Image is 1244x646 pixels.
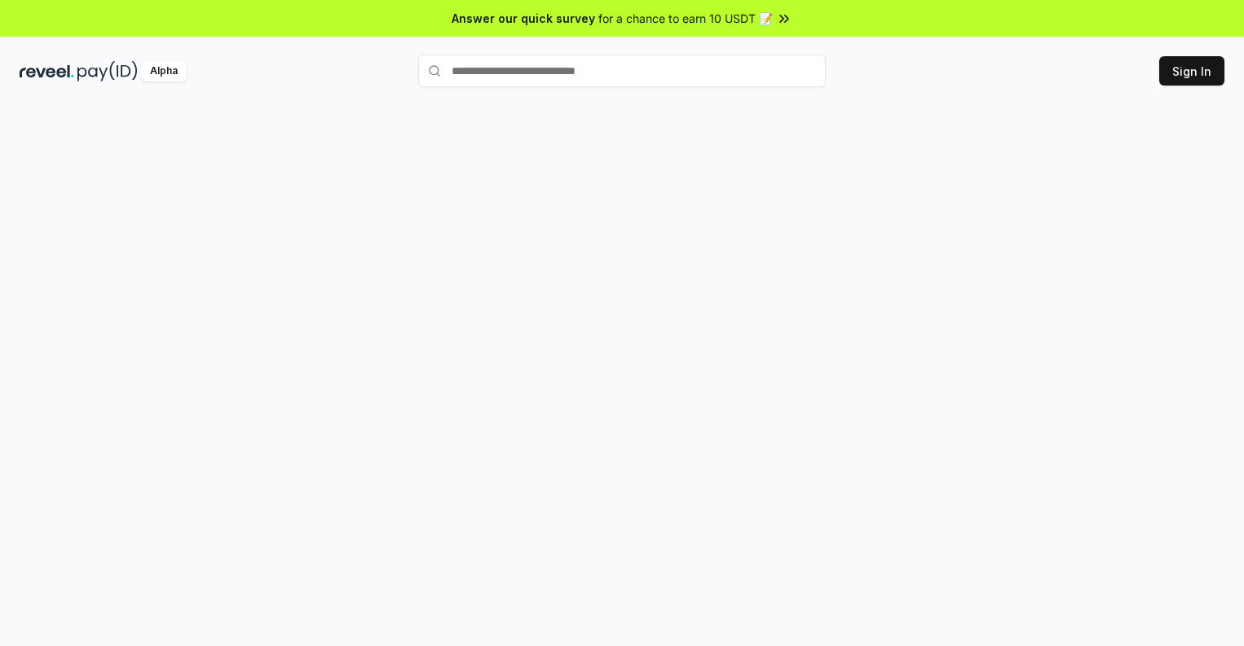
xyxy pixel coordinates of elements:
[77,61,138,81] img: pay_id
[20,61,74,81] img: reveel_dark
[452,10,595,27] span: Answer our quick survey
[1159,56,1224,86] button: Sign In
[141,61,187,81] div: Alpha
[598,10,773,27] span: for a chance to earn 10 USDT 📝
